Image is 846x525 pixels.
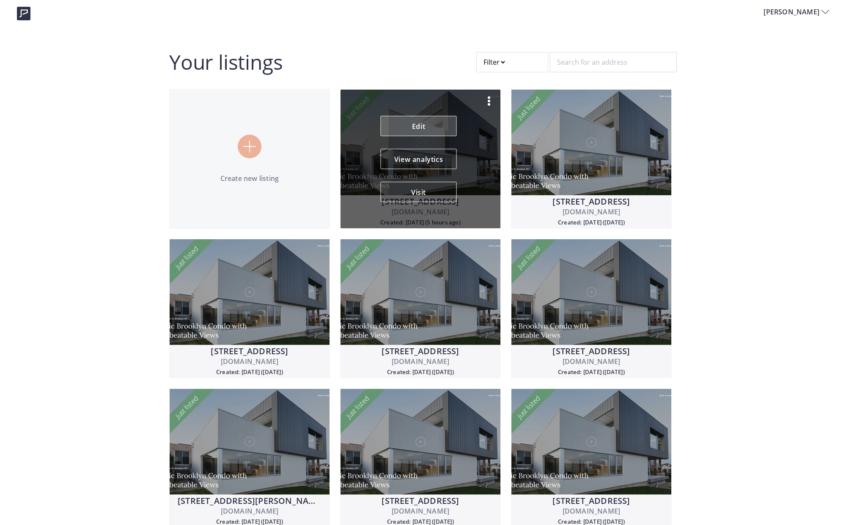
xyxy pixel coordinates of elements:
a: Create new listing [169,89,330,229]
a: Edit [381,116,457,136]
img: logo [17,7,30,20]
span: [PERSON_NAME] [764,7,821,17]
button: View analytics [381,149,457,169]
p: Create new listing [170,173,330,183]
input: Search for an address [550,52,677,72]
button: Visit [381,182,457,202]
h2: Your listings [169,52,283,72]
